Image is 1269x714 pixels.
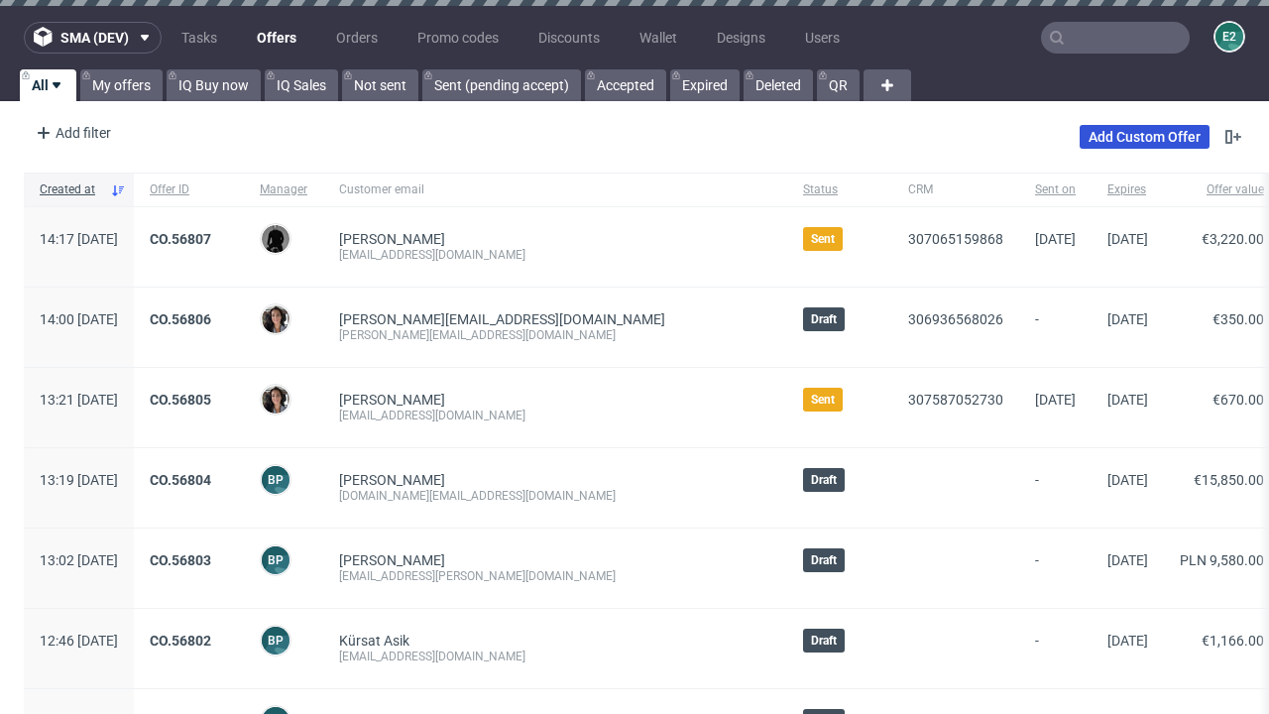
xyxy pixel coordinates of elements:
a: Sent (pending accept) [422,69,581,101]
span: Draft [811,311,837,327]
span: Customer email [339,181,771,198]
a: CO.56805 [150,392,211,408]
span: [DATE] [1035,392,1076,408]
span: €3,220.00 [1202,231,1264,247]
div: [EMAIL_ADDRESS][PERSON_NAME][DOMAIN_NAME] [339,568,771,584]
span: Offer value [1180,181,1264,198]
a: IQ Buy now [167,69,261,101]
span: €15,850.00 [1194,472,1264,488]
span: [DATE] [1107,392,1148,408]
span: Sent [811,231,835,247]
span: 13:02 [DATE] [40,552,118,568]
img: Moreno Martinez Cristina [262,386,289,414]
span: PLN 9,580.00 [1180,552,1264,568]
a: Discounts [526,22,612,54]
span: Created at [40,181,102,198]
span: [DATE] [1035,231,1076,247]
a: Orders [324,22,390,54]
span: sma (dev) [60,31,129,45]
span: Draft [811,472,837,488]
a: CO.56807 [150,231,211,247]
div: [EMAIL_ADDRESS][DOMAIN_NAME] [339,649,771,664]
span: [DATE] [1107,633,1148,649]
a: [PERSON_NAME] [339,472,445,488]
a: My offers [80,69,163,101]
span: CRM [908,181,1003,198]
span: Sent [811,392,835,408]
span: Sent on [1035,181,1076,198]
a: IQ Sales [265,69,338,101]
span: €670.00 [1212,392,1264,408]
a: Users [793,22,852,54]
a: [PERSON_NAME] [339,392,445,408]
span: 12:46 [DATE] [40,633,118,649]
button: sma (dev) [24,22,162,54]
span: 14:17 [DATE] [40,231,118,247]
figcaption: BP [262,466,289,494]
span: Manager [260,181,307,198]
span: [DATE] [1107,472,1148,488]
a: [PERSON_NAME] [339,231,445,247]
span: 13:21 [DATE] [40,392,118,408]
a: Designs [705,22,777,54]
div: [PERSON_NAME][EMAIL_ADDRESS][DOMAIN_NAME] [339,327,771,343]
a: 307065159868 [908,231,1003,247]
span: [DATE] [1107,311,1148,327]
a: Offers [245,22,308,54]
span: Status [803,181,876,198]
a: Not sent [342,69,418,101]
a: CO.56802 [150,633,211,649]
span: - [1035,472,1076,504]
a: Kürsat Asik [339,633,409,649]
a: 306936568026 [908,311,1003,327]
a: CO.56803 [150,552,211,568]
a: Add Custom Offer [1080,125,1210,149]
span: 14:00 [DATE] [40,311,118,327]
a: Accepted [585,69,666,101]
a: All [20,69,76,101]
a: Deleted [744,69,813,101]
span: €1,166.00 [1202,633,1264,649]
div: [DOMAIN_NAME][EMAIL_ADDRESS][DOMAIN_NAME] [339,488,771,504]
span: Expires [1107,181,1148,198]
a: [PERSON_NAME] [339,552,445,568]
a: CO.56806 [150,311,211,327]
img: Moreno Martinez Cristina [262,305,289,333]
a: Promo codes [405,22,511,54]
span: - [1035,633,1076,664]
a: Wallet [628,22,689,54]
span: [DATE] [1107,231,1148,247]
a: Tasks [170,22,229,54]
figcaption: e2 [1215,23,1243,51]
figcaption: BP [262,546,289,574]
a: CO.56804 [150,472,211,488]
span: [DATE] [1107,552,1148,568]
span: [PERSON_NAME][EMAIL_ADDRESS][DOMAIN_NAME] [339,311,665,327]
span: Draft [811,552,837,568]
span: Offer ID [150,181,228,198]
a: 307587052730 [908,392,1003,408]
div: [EMAIL_ADDRESS][DOMAIN_NAME] [339,247,771,263]
div: [EMAIL_ADDRESS][DOMAIN_NAME] [339,408,771,423]
div: Add filter [28,117,115,149]
span: - [1035,311,1076,343]
a: QR [817,69,860,101]
a: Expired [670,69,740,101]
figcaption: BP [262,627,289,654]
img: Dawid Urbanowicz [262,225,289,253]
span: 13:19 [DATE] [40,472,118,488]
span: - [1035,552,1076,584]
span: €350.00 [1212,311,1264,327]
span: Draft [811,633,837,649]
